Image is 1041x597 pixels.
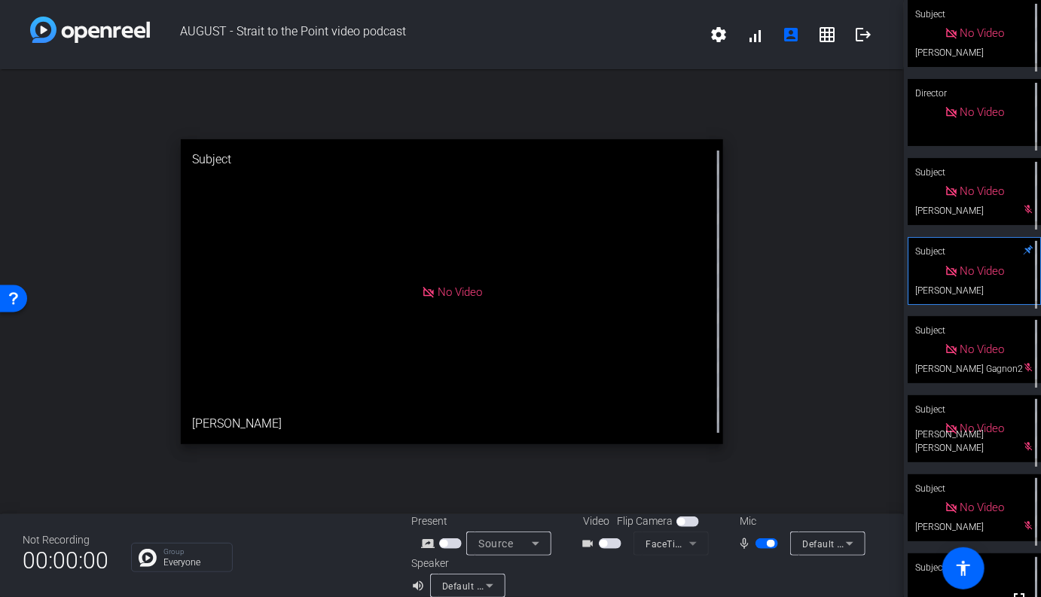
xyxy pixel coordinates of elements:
mat-icon: mic_none [737,535,756,553]
p: Everyone [163,558,224,567]
span: Source [478,538,513,550]
span: Default - MacBook Pro Speakers (Built-in) [442,580,624,592]
div: Subject [908,237,1041,266]
img: white-gradient.svg [30,17,150,43]
div: Speaker [411,556,502,571]
span: No Video [960,184,1005,198]
span: 00:00:00 [23,542,108,579]
span: Default - MacBook Pro Microphone (Built-in) [802,538,996,550]
span: Flip Camera [617,513,673,529]
div: Not Recording [23,532,108,548]
mat-icon: volume_up [411,577,429,595]
span: No Video [960,105,1005,119]
span: AUGUST - Strait to the Point video podcast [150,17,701,53]
p: Group [163,548,224,556]
div: Director [908,79,1041,108]
img: Chat Icon [139,549,157,567]
span: No Video [960,26,1005,40]
div: Subject [908,395,1041,424]
span: Video [583,513,609,529]
div: Subject [908,553,1041,582]
mat-icon: videocam_outline [581,535,599,553]
div: Subject [908,158,1041,187]
mat-icon: accessibility [954,559,972,577]
span: No Video [438,285,482,298]
div: Subject [908,474,1041,503]
span: No Video [960,264,1005,278]
div: Subject [908,316,1041,345]
span: No Video [960,422,1005,435]
mat-icon: account_box [782,26,800,44]
div: Subject [181,139,723,180]
mat-icon: logout [854,26,872,44]
span: No Video [960,343,1005,356]
mat-icon: settings [710,26,728,44]
button: signal_cellular_alt [737,17,773,53]
div: Mic [725,513,875,529]
mat-icon: screen_share_outline [421,535,439,553]
span: No Video [960,501,1005,514]
div: Present [411,513,562,529]
mat-icon: grid_on [818,26,836,44]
